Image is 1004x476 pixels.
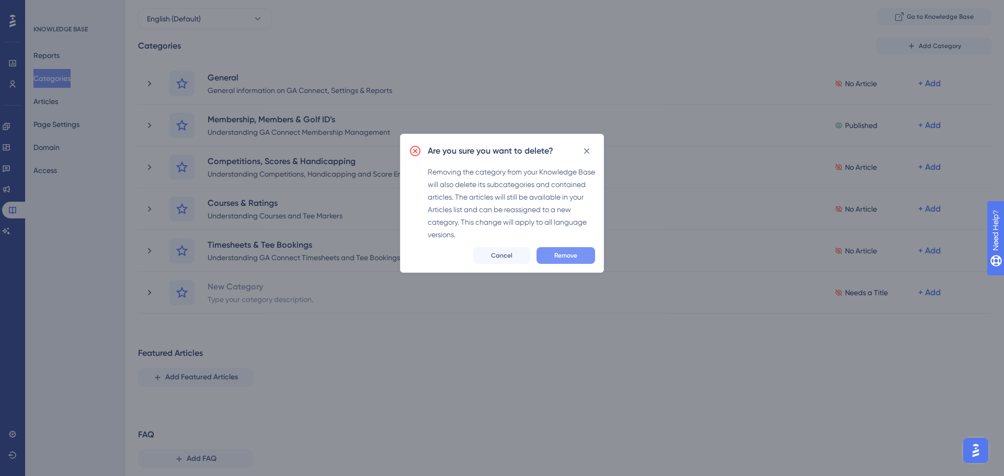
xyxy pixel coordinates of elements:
[428,166,595,241] div: Removing the category from your Knowledge Base will also delete its subcategories and contained a...
[554,251,577,260] span: Remove
[960,435,991,466] iframe: UserGuiding AI Assistant Launcher
[25,3,65,15] span: Need Help?
[491,251,512,260] span: Cancel
[428,145,553,157] h2: Are you sure you want to delete?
